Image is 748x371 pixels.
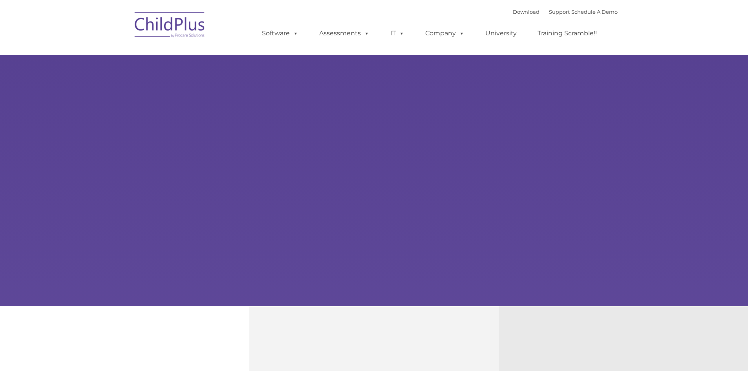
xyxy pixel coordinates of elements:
[549,9,570,15] a: Support
[254,26,306,41] a: Software
[131,6,209,46] img: ChildPlus by Procare Solutions
[382,26,412,41] a: IT
[513,9,540,15] a: Download
[477,26,525,41] a: University
[311,26,377,41] a: Assessments
[571,9,618,15] a: Schedule A Demo
[530,26,605,41] a: Training Scramble!!
[417,26,472,41] a: Company
[513,9,618,15] font: |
